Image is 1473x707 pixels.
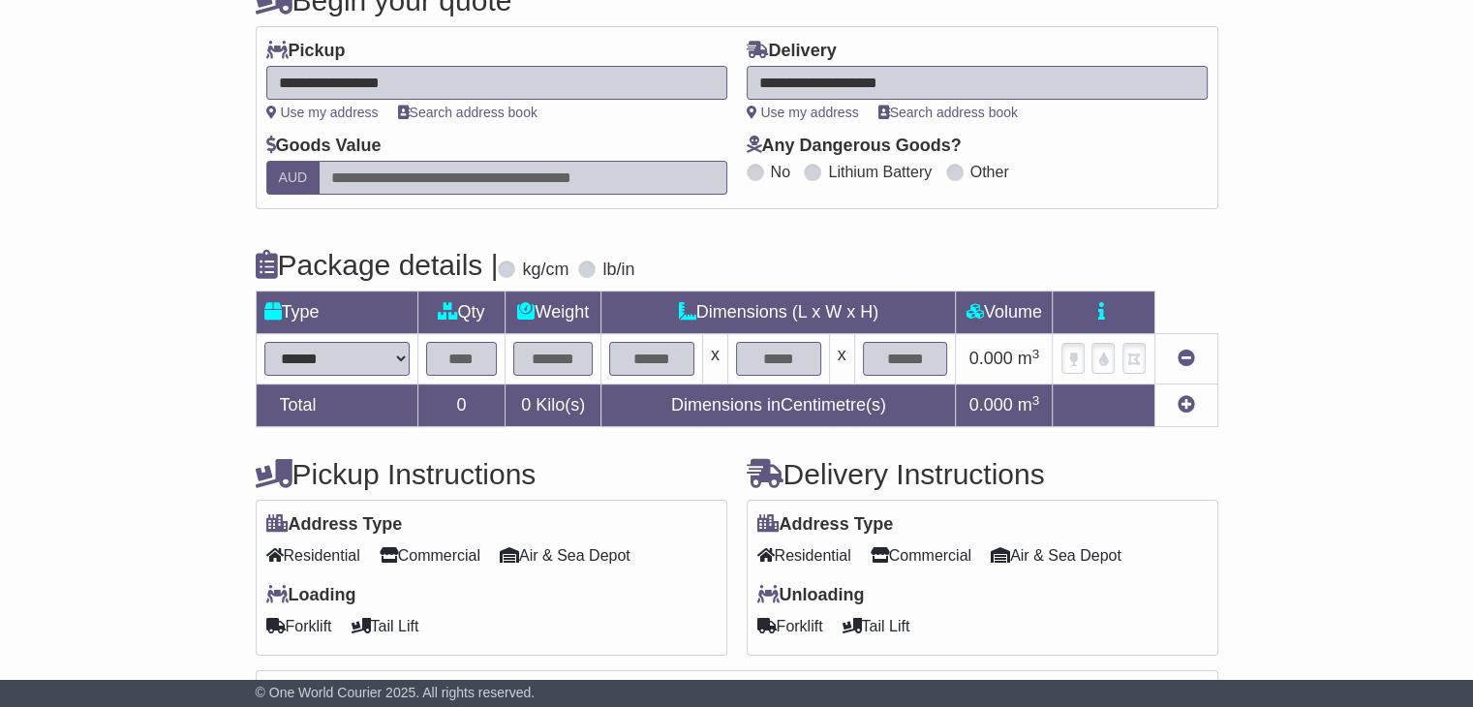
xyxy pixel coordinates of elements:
[256,685,536,700] span: © One World Courier 2025. All rights reserved.
[757,540,851,570] span: Residential
[969,349,1013,368] span: 0.000
[266,514,403,536] label: Address Type
[601,292,956,334] td: Dimensions (L x W x H)
[757,585,865,606] label: Unloading
[969,395,1013,415] span: 0.000
[500,540,630,570] span: Air & Sea Depot
[747,136,962,157] label: Any Dangerous Goods?
[417,384,506,427] td: 0
[1178,395,1195,415] a: Add new item
[991,540,1121,570] span: Air & Sea Depot
[601,384,956,427] td: Dimensions in Centimetre(s)
[1018,395,1040,415] span: m
[266,41,346,62] label: Pickup
[871,540,971,570] span: Commercial
[970,163,1009,181] label: Other
[747,41,837,62] label: Delivery
[771,163,790,181] label: No
[506,292,601,334] td: Weight
[843,611,910,641] span: Tail Lift
[256,458,727,490] h4: Pickup Instructions
[521,395,531,415] span: 0
[398,105,537,120] a: Search address book
[1032,347,1040,361] sup: 3
[828,163,932,181] label: Lithium Battery
[878,105,1018,120] a: Search address book
[266,105,379,120] a: Use my address
[352,611,419,641] span: Tail Lift
[380,540,480,570] span: Commercial
[602,260,634,281] label: lb/in
[747,458,1218,490] h4: Delivery Instructions
[1018,349,1040,368] span: m
[256,384,417,427] td: Total
[757,611,823,641] span: Forklift
[256,249,499,281] h4: Package details |
[747,105,859,120] a: Use my address
[266,540,360,570] span: Residential
[506,384,601,427] td: Kilo(s)
[1178,349,1195,368] a: Remove this item
[256,292,417,334] td: Type
[522,260,568,281] label: kg/cm
[266,136,382,157] label: Goods Value
[829,334,854,384] td: x
[956,292,1053,334] td: Volume
[1032,393,1040,408] sup: 3
[266,611,332,641] span: Forklift
[757,514,894,536] label: Address Type
[417,292,506,334] td: Qty
[702,334,727,384] td: x
[266,585,356,606] label: Loading
[266,161,321,195] label: AUD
